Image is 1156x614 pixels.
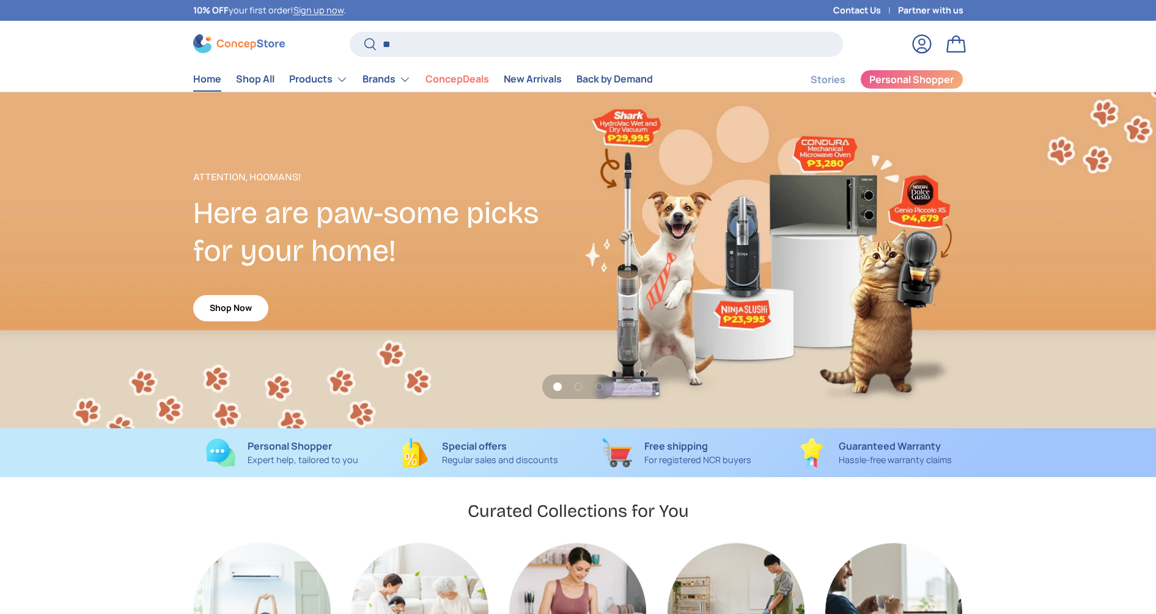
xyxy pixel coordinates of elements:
a: Partner with us [898,4,963,17]
strong: Special offers [442,439,507,453]
strong: Free shipping [644,439,708,453]
p: For registered NCR buyers [644,453,751,467]
p: Regular sales and discounts [442,453,558,467]
strong: 10% OFF [193,4,229,16]
p: your first order! . [193,4,346,17]
h2: Curated Collections for You [468,500,689,522]
p: Hassle-free warranty claims [839,453,952,467]
a: Guaranteed Warranty Hassle-free warranty claims [786,438,963,467]
strong: Guaranteed Warranty [839,439,941,453]
nav: Primary [193,67,653,92]
a: Special offers Regular sales and discounts [391,438,569,467]
summary: Brands [355,67,418,92]
a: Contact Us [833,4,898,17]
a: Products [289,67,348,92]
strong: Personal Shopper [248,439,332,453]
a: Stories [811,68,845,92]
nav: Secondary [781,67,963,92]
a: New Arrivals [504,67,562,91]
a: Shop Now [193,295,268,321]
a: Sign up now [293,4,344,16]
a: Home [193,67,221,91]
h2: Here are paw-some picks for your home! [193,194,578,270]
a: Personal Shopper Expert help, tailored to you [193,438,371,467]
p: Attention, Hoomans! [193,170,578,185]
a: Free shipping For registered NCR buyers [588,438,766,467]
a: Back by Demand [576,67,653,91]
span: Personal Shopper [869,75,954,84]
a: Brands [363,67,411,92]
a: ConcepDeals [425,67,489,91]
summary: Products [282,67,355,92]
a: Personal Shopper [860,70,963,89]
a: Shop All [236,67,274,91]
img: ConcepStore [193,34,285,53]
p: Expert help, tailored to you [248,453,358,467]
